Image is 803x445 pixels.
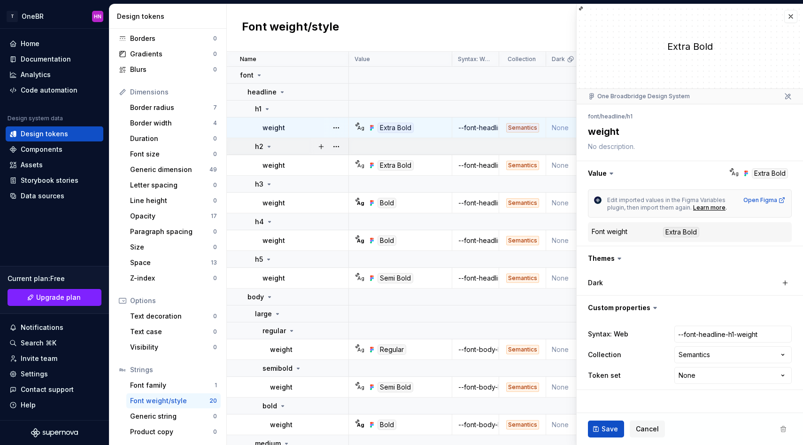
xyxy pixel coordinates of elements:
[6,188,103,203] a: Data sources
[357,162,364,169] div: Ag
[506,123,539,133] div: Semantics
[21,385,74,394] div: Contact support
[355,55,370,63] p: Value
[453,420,498,429] div: --font-body-large-bold-weight
[8,289,101,306] a: Upgrade plan
[546,339,649,360] td: None
[21,160,43,170] div: Assets
[6,36,103,51] a: Home
[627,113,633,120] li: h1
[240,70,254,80] p: font
[130,149,213,159] div: Font size
[508,55,536,63] p: Collection
[7,11,18,22] div: T
[378,273,413,283] div: Semi Bold
[6,142,103,157] a: Components
[255,255,263,264] p: h5
[209,166,217,173] div: 49
[215,382,217,389] div: 1
[126,224,221,239] a: Paragraph spacing0
[588,93,690,100] div: One Broadbridge Design System
[31,428,78,437] a: Supernova Logo
[506,161,539,170] div: Semantics
[586,123,790,140] textarea: weight
[6,67,103,82] a: Analytics
[602,424,618,434] span: Save
[94,13,101,20] div: HN
[130,87,217,97] div: Dimensions
[378,420,396,430] div: Bold
[255,104,262,114] p: h1
[599,113,601,120] li: /
[357,383,364,391] div: Ag
[263,123,285,133] p: weight
[115,31,221,46] a: Borders0
[588,329,628,339] label: Syntax: Web
[21,39,39,48] div: Home
[126,378,221,393] a: Font family1
[6,83,103,98] a: Code automation
[263,236,285,245] p: weight
[506,273,539,283] div: Semantics
[458,55,491,63] p: Syntax: Web
[36,293,81,302] span: Upgrade plan
[6,367,103,382] a: Settings
[130,412,213,421] div: Generic string
[247,292,264,302] p: body
[546,414,649,435] td: None
[213,428,217,436] div: 0
[546,117,649,138] td: None
[636,424,659,434] span: Cancel
[693,204,726,211] a: Learn more
[130,134,213,143] div: Duration
[453,198,498,208] div: --font-headline-h3-weight
[130,381,215,390] div: Font family
[378,198,396,208] div: Bold
[546,230,649,251] td: None
[126,340,221,355] a: Visibility0
[126,100,221,115] a: Border radius7
[6,398,103,413] button: Help
[453,123,498,133] div: --font-headline-h1-weight
[126,193,221,208] a: Line height0
[126,309,221,324] a: Text decoration0
[6,157,103,172] a: Assets
[378,344,406,355] div: Regular
[588,350,621,359] label: Collection
[130,312,213,321] div: Text decoration
[453,161,498,170] div: --font-headline-h2-weight
[552,55,565,63] p: Dark
[209,397,217,405] div: 20
[263,273,285,283] p: weight
[357,274,364,282] div: Ag
[213,228,217,235] div: 0
[130,196,213,205] div: Line height
[213,413,217,420] div: 0
[213,243,217,251] div: 0
[130,65,213,74] div: Blurs
[378,123,414,133] div: Extra Bold
[506,345,539,354] div: Semantics
[213,344,217,351] div: 0
[130,118,213,128] div: Border width
[242,19,339,36] h2: Font weight/style
[263,364,293,373] p: semibold
[117,12,223,21] div: Design tokens
[255,180,263,189] p: h3
[21,86,77,95] div: Code automation
[213,312,217,320] div: 0
[6,173,103,188] a: Storybook stories
[506,420,539,429] div: Semantics
[607,196,727,211] span: Edit imported values in the Figma Variables plugin, then import them again.
[357,237,364,244] div: Ag
[126,255,221,270] a: Space13
[630,421,665,437] button: Cancel
[8,115,63,122] div: Design system data
[357,346,364,353] div: Ag
[213,197,217,204] div: 0
[588,371,621,380] label: Token set
[506,236,539,245] div: Semantics
[213,50,217,58] div: 0
[213,66,217,73] div: 0
[726,204,727,211] span: .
